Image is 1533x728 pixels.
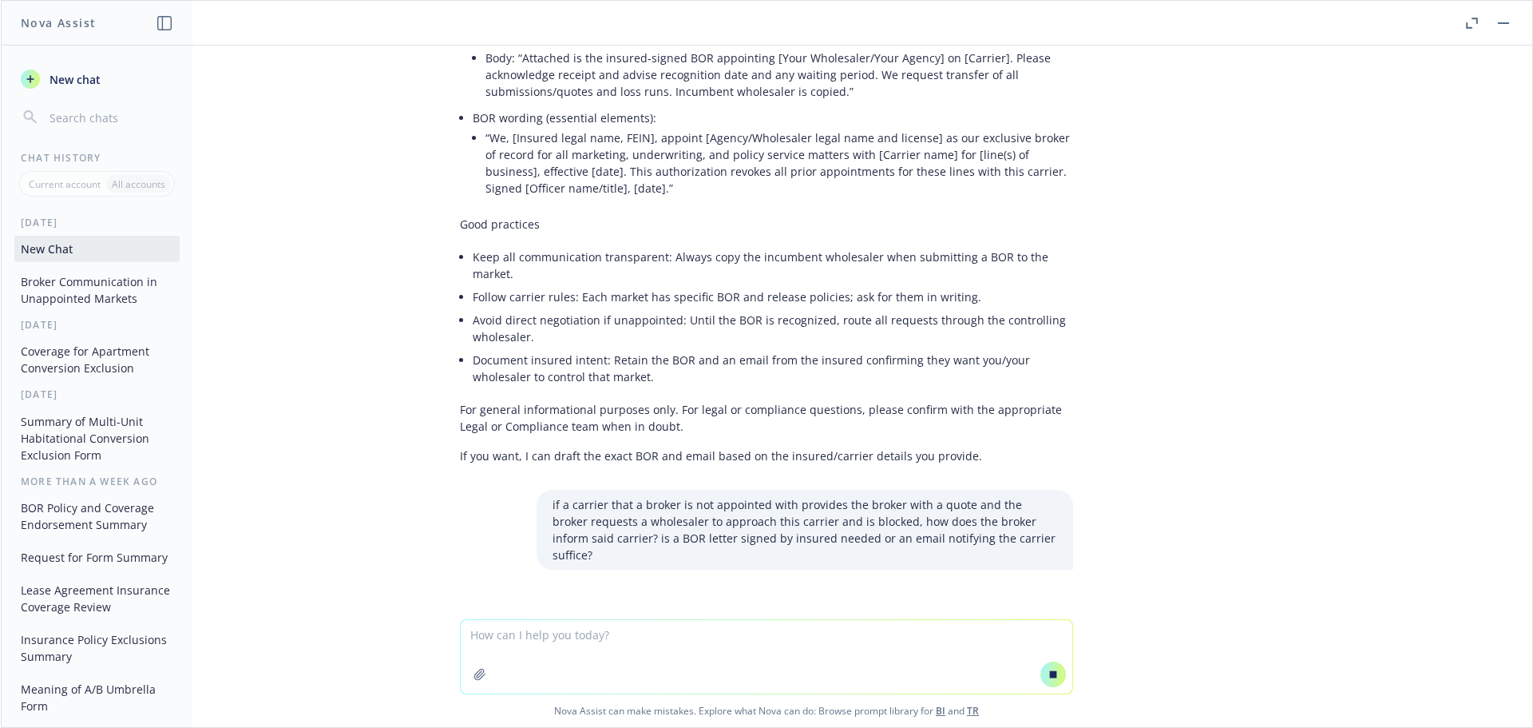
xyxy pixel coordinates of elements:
[14,627,180,670] button: Insurance Policy Exclusions Summary
[473,3,1073,106] li: Cover email to the carrier (copy both wholesalers):
[14,544,180,571] button: Request for Form Summary
[2,475,192,488] div: More than a week ago
[14,408,180,468] button: Summary of Multi-Unit Habitational Conversion Exclusion Form
[967,704,979,718] a: TR
[14,269,180,312] button: Broker Communication in Unappointed Markets
[473,348,1073,388] li: Document insured intent: Retain the BOR and an email from the insured confirming they want you/yo...
[14,577,180,620] button: Lease Agreement Insurance Coverage Review
[112,177,165,191] p: All accounts
[473,285,1073,308] li: Follow carrier rules: Each market has specific BOR and release policies; ask for them in writing.
[14,65,180,93] button: New chat
[2,216,192,229] div: [DATE]
[46,71,101,88] span: New chat
[460,448,1073,464] p: If you want, I can draft the exact BOR and email based on the insured/carrier details you provide.
[7,694,1526,727] span: Nova Assist can make mistakes. Explore what Nova can do: Browse prompt library for and
[2,151,192,165] div: Chat History
[460,216,1073,233] p: Good practices
[14,338,180,381] button: Coverage for Apartment Conversion Exclusion
[473,245,1073,285] li: Keep all communication transparent: Always copy the incumbent wholesaler when submitting a BOR to...
[485,126,1073,200] li: “We, [Insured legal name, FEIN], appoint [Agency/Wholesaler legal name and license] as our exclus...
[14,676,180,719] button: Meaning of A/B Umbrella Form
[485,46,1073,103] li: Body: “Attached is the insured‑signed BOR appointing [Your Wholesaler/Your Agency] on [Carrier]. ...
[2,388,192,401] div: [DATE]
[46,106,173,129] input: Search chats
[473,308,1073,348] li: Avoid direct negotiation if unappointed: Until the BOR is recognized, route all requests through ...
[29,177,101,191] p: Current account
[460,401,1073,435] p: For general informational purposes only. For legal or compliance questions, please confirm with t...
[21,14,96,31] h1: Nova Assist
[936,704,945,718] a: BI
[2,318,192,332] div: [DATE]
[14,495,180,538] button: BOR Policy and Coverage Endorsement Summary
[14,236,180,262] button: New Chat
[553,496,1057,563] p: if a carrier that a broker is not appointed with provides the broker with a quote and the broker ...
[473,106,1073,203] li: BOR wording (essential elements):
